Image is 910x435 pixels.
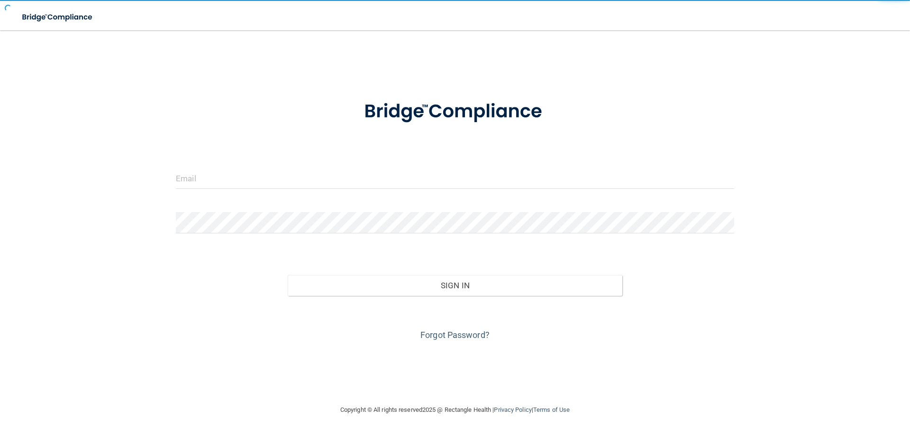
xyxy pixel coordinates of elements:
a: Forgot Password? [420,330,490,340]
a: Terms of Use [533,406,570,413]
div: Copyright © All rights reserved 2025 @ Rectangle Health | | [282,395,628,425]
a: Privacy Policy [494,406,531,413]
input: Email [176,168,734,189]
img: bridge_compliance_login_screen.278c3ca4.svg [14,8,101,27]
img: bridge_compliance_login_screen.278c3ca4.svg [345,87,565,136]
button: Sign In [288,275,623,296]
